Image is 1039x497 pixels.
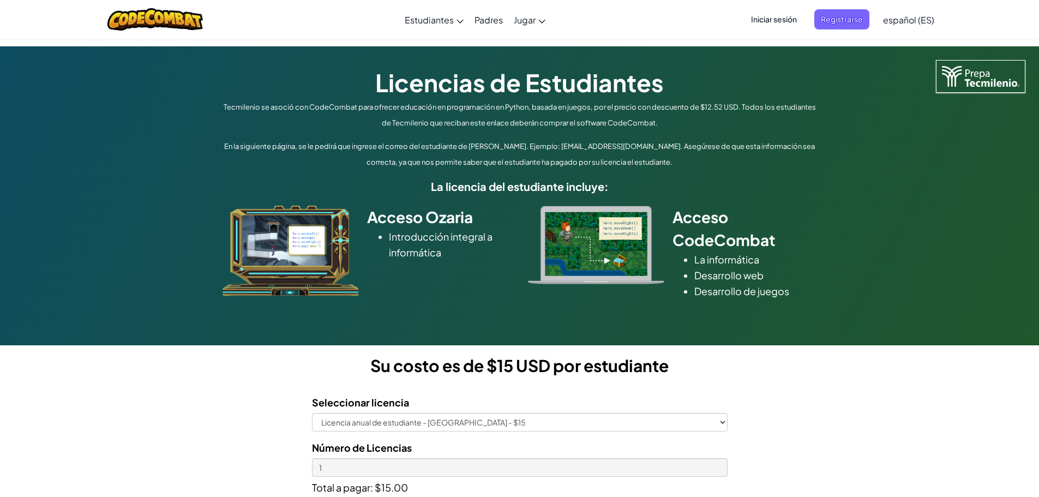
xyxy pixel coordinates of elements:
[694,252,817,267] li: La informática
[694,267,817,283] li: Desarrollo web
[878,5,940,34] a: español (ES)
[744,9,803,29] button: Iniciar sesión
[936,60,1025,93] img: Tecmilenio logo
[312,440,412,456] label: Número de Licencias
[508,5,551,34] a: Jugar
[223,206,359,296] img: ozaria_acodus.png
[528,206,664,284] img: type_real_code.png
[883,14,934,26] span: español (ES)
[514,14,536,26] span: Jugar
[220,178,820,195] h5: La licencia del estudiante incluye:
[220,139,820,170] p: En la siguiente página, se le pedirá que ingrese el correo del estudiante de [PERSON_NAME]. Ejemp...
[405,14,454,26] span: Estudiantes
[672,206,817,252] h2: Acceso CodeCombat
[389,229,512,260] li: Introducción integral a informática
[694,283,817,299] li: Desarrollo de juegos
[312,477,728,495] p: Total a pagar: $15.00
[469,5,508,34] a: Padres
[814,9,869,29] button: Registrarse
[220,65,820,99] h1: Licencias de Estudiantes
[399,5,469,34] a: Estudiantes
[367,206,512,229] h2: Acceso Ozaria
[220,99,820,131] p: Tecmilenio se asoció con CodeCombat para ofrecer educación en programación en Python, basada en j...
[107,8,203,31] img: CodeCombat logo
[312,394,409,410] label: Seleccionar licencia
